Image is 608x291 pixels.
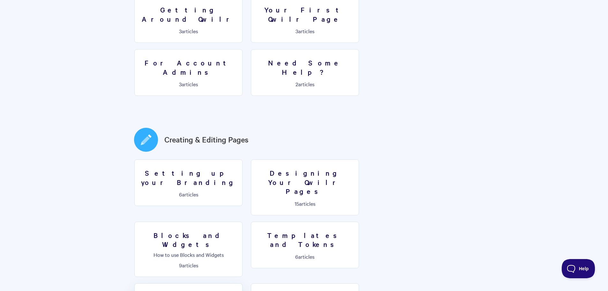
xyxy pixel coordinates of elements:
[255,168,355,196] h3: Designing Your Qwilr Pages
[139,168,238,187] h3: Setting up your Branding
[296,80,298,88] span: 2
[255,81,355,87] p: articles
[255,28,355,34] p: articles
[295,253,298,260] span: 6
[255,231,355,249] h3: Templates and Tokens
[562,259,595,278] iframe: Toggle Customer Support
[255,201,355,206] p: articles
[139,191,238,197] p: articles
[134,49,243,96] a: For Account Admins 3articles
[139,231,238,249] h3: Blocks and Widgets
[139,28,238,34] p: articles
[255,254,355,259] p: articles
[164,134,249,145] a: Creating & Editing Pages
[134,159,243,206] a: Setting up your Branding 6articles
[139,262,238,268] p: articles
[139,5,238,23] h3: Getting Around Qwilr
[139,252,238,257] p: How to use Blocks and Widgets
[179,80,182,88] span: 3
[251,159,359,215] a: Designing Your Qwilr Pages 15articles
[296,27,298,34] span: 3
[139,58,238,76] h3: For Account Admins
[295,200,299,207] span: 15
[255,5,355,23] h3: Your First Qwilr Page
[251,49,359,96] a: Need Some Help? 2articles
[251,222,359,268] a: Templates and Tokens 6articles
[139,81,238,87] p: articles
[134,222,243,277] a: Blocks and Widgets How to use Blocks and Widgets 9articles
[179,191,182,198] span: 6
[255,58,355,76] h3: Need Some Help?
[179,262,182,269] span: 9
[179,27,182,34] span: 3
